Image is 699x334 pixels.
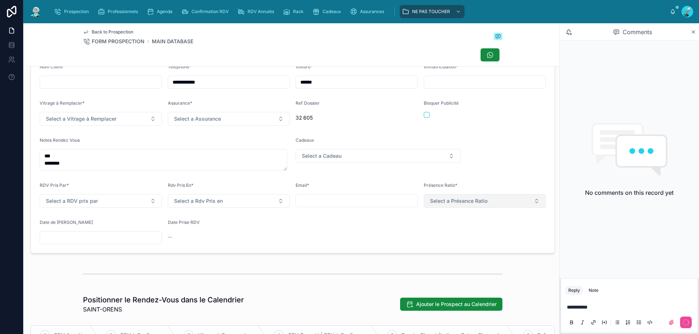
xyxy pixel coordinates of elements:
h2: No comments on this record yet [585,188,674,197]
span: Professionnels [108,9,138,15]
div: Note [589,287,599,293]
a: Professionnels [95,5,143,18]
span: Présence Ratio* [424,182,457,188]
span: Rdv Pris En* [168,182,193,188]
span: RDV Pris Par* [40,182,69,188]
button: Select Button [40,112,162,126]
a: Confirmation RDV [179,5,234,18]
button: Select Button [424,194,546,208]
a: RDV Annulés [235,5,279,18]
h1: Positionner le Rendez-Vous dans le Calendrier [83,295,244,305]
span: Assurance* [168,100,192,106]
span: Email* [296,182,309,188]
a: NE PAS TOUCHER [400,5,465,18]
button: Ajouter le Prospect au Calendrier [400,298,502,311]
span: Confirmation RDV [191,9,229,15]
span: Cadeaux [323,9,341,15]
span: NE PAS TOUCHER [412,9,450,15]
button: Select Button [168,194,290,208]
span: 32 605 [296,114,418,121]
a: Cadeaux [310,5,346,18]
span: Rack [293,9,304,15]
span: Select a Assurance [174,115,221,122]
a: Prospection [52,5,94,18]
span: Select a RDV pris par [46,197,98,205]
button: Select Button [40,194,162,208]
span: Select a Présence Ratio [430,197,487,205]
span: Back to Prospection [92,29,133,35]
span: Bloquer Publicité [424,100,459,106]
span: SAINT-ORENS [83,305,244,314]
span: Immatriculation* [424,64,458,69]
span: Select a Cadeau [302,152,341,160]
span: Notes Rendez Vous [40,137,80,143]
a: MAIN DATABASE [152,38,193,45]
a: Agenda [145,5,178,18]
span: Select a Rdv Pris en [174,197,223,205]
span: Assurances [360,9,384,15]
img: App logo [29,6,42,17]
span: RDV Annulés [248,9,274,15]
span: Cadeaux [296,137,314,143]
span: Prospection [64,9,89,15]
button: Note [586,286,601,295]
span: Vitrage à Remplacer* [40,100,84,106]
span: FORM PROSPECTION [92,38,145,45]
div: scrollable content [48,4,670,20]
span: Date Prise RDV [168,220,200,225]
span: Select a Vitrage à Remplacer [46,115,116,122]
span: Téléphone* [168,64,191,69]
button: Select Button [168,112,290,126]
span: -- [168,233,172,241]
span: Nom Client* [40,64,65,69]
a: Rack [281,5,309,18]
button: Reply [565,286,583,295]
span: Date de [PERSON_NAME] [40,220,93,225]
span: Comments [623,28,652,36]
button: Select Button [296,149,461,163]
span: Agenda [157,9,173,15]
a: Assurances [348,5,389,18]
a: FORM PROSPECTION [83,38,145,45]
span: Voiture* [296,64,313,69]
a: Back to Prospection [83,29,133,35]
span: Ref Dossier [296,100,320,106]
span: Ajouter le Prospect au Calendrier [416,301,497,308]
